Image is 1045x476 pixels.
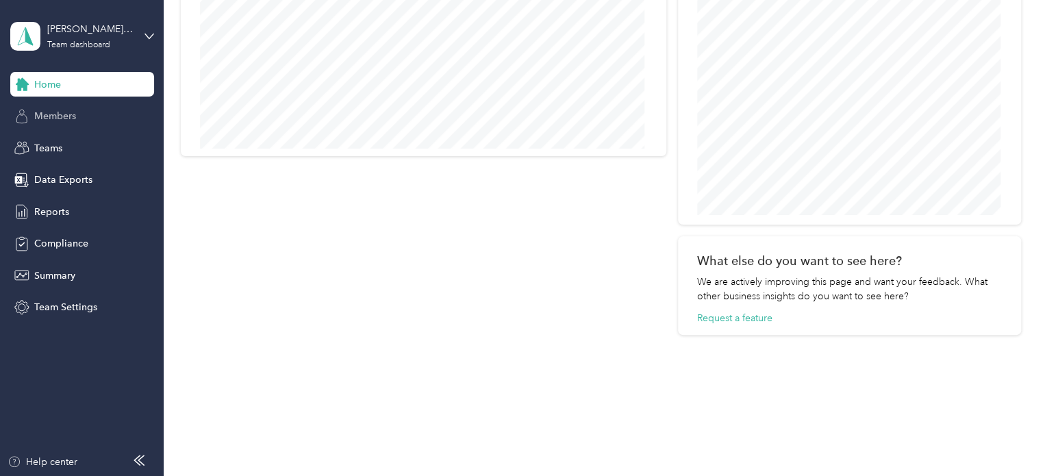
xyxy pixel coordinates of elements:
span: Summary [34,268,75,283]
div: Team dashboard [47,41,110,49]
iframe: Everlance-gr Chat Button Frame [968,399,1045,476]
span: Reports [34,205,69,219]
div: What else do you want to see here? [697,253,1002,268]
span: Home [34,77,61,92]
button: Help center [8,455,77,469]
span: Teams [34,141,62,155]
button: Request a feature [697,311,772,325]
span: Compliance [34,236,88,251]
div: [PERSON_NAME] team [47,22,133,36]
div: We are actively improving this page and want your feedback. What other business insights do you w... [697,275,1002,303]
span: Team Settings [34,300,97,314]
span: Members [34,109,76,123]
span: Data Exports [34,173,92,187]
